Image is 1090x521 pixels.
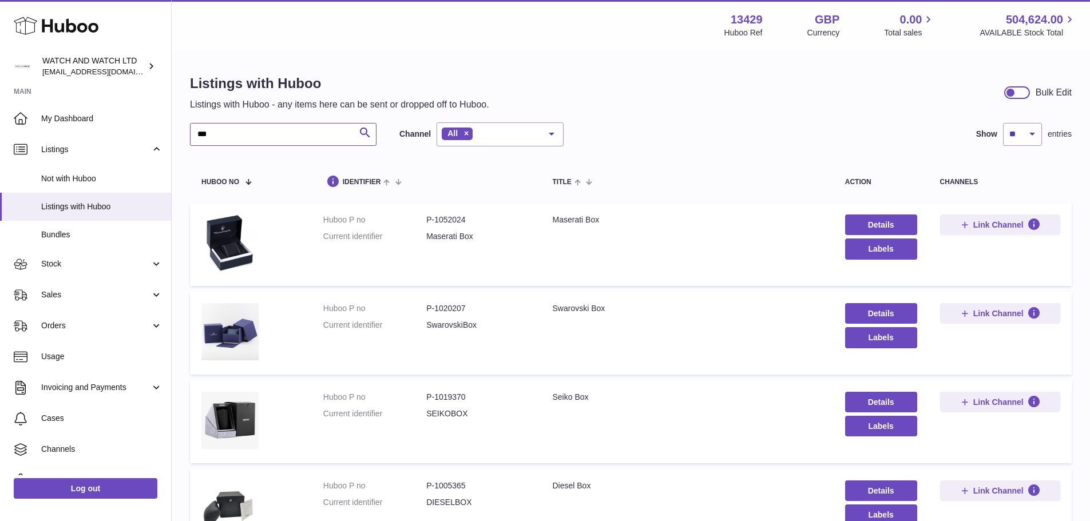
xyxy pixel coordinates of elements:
span: [EMAIL_ADDRESS][DOMAIN_NAME] [42,67,168,76]
span: Usage [41,351,162,362]
dd: DIESELBOX [426,497,529,508]
button: Labels [845,238,917,259]
span: 504,624.00 [1006,12,1063,27]
a: Log out [14,478,157,499]
div: Huboo Ref [724,27,763,38]
dd: P-1019370 [426,392,529,403]
span: Settings [41,475,162,486]
span: Channels [41,444,162,455]
label: Show [976,129,997,140]
span: Listings [41,144,150,155]
span: Invoicing and Payments [41,382,150,393]
dt: Huboo P no [323,303,426,314]
dd: Maserati Box [426,231,529,242]
a: Details [845,480,917,501]
img: Maserati Box [201,214,259,272]
span: identifier [343,178,381,186]
label: Channel [399,129,431,140]
span: Bundles [41,229,162,240]
strong: 13429 [731,12,763,27]
dt: Current identifier [323,408,426,419]
span: Sales [41,289,150,300]
div: Bulk Edit [1036,86,1072,99]
span: Link Channel [973,308,1024,319]
dd: P-1020207 [426,303,529,314]
span: Link Channel [973,486,1024,496]
span: Huboo no [201,178,239,186]
img: internalAdmin-13429@internal.huboo.com [14,58,31,75]
span: AVAILABLE Stock Total [980,27,1076,38]
button: Labels [845,327,917,348]
div: action [845,178,917,186]
div: Maserati Box [552,214,822,225]
a: Details [845,392,917,412]
dt: Huboo P no [323,392,426,403]
button: Link Channel [940,392,1060,412]
dt: Current identifier [323,231,426,242]
span: Total sales [884,27,935,38]
span: entries [1048,129,1072,140]
span: My Dashboard [41,113,162,124]
div: channels [940,178,1060,186]
span: title [552,178,571,186]
div: WATCH AND WATCH LTD [42,55,145,77]
div: Swarovski Box [552,303,822,314]
a: Details [845,214,917,235]
span: Link Channel [973,397,1024,407]
dd: SwarovskiBox [426,320,529,331]
div: Seiko Box [552,392,822,403]
span: All [447,129,458,138]
dd: P-1052024 [426,214,529,225]
dt: Huboo P no [323,214,426,225]
button: Labels [845,416,917,436]
img: Swarovski Box [201,303,259,360]
span: Not with Huboo [41,173,162,184]
button: Link Channel [940,303,1060,324]
img: Seiko Box [201,392,259,449]
div: Currency [807,27,840,38]
dd: P-1005365 [426,480,529,491]
span: Stock [41,258,150,269]
dt: Huboo P no [323,480,426,491]
dt: Current identifier [323,497,426,508]
strong: GBP [815,12,839,27]
span: Orders [41,320,150,331]
a: 0.00 Total sales [884,12,935,38]
h1: Listings with Huboo [190,74,489,93]
span: Link Channel [973,220,1024,230]
a: Details [845,303,917,324]
div: Diesel Box [552,480,822,491]
span: Listings with Huboo [41,201,162,212]
dt: Current identifier [323,320,426,331]
button: Link Channel [940,214,1060,235]
button: Link Channel [940,480,1060,501]
span: 0.00 [900,12,922,27]
dd: SEIKOBOX [426,408,529,419]
a: 504,624.00 AVAILABLE Stock Total [980,12,1076,38]
span: Cases [41,413,162,424]
p: Listings with Huboo - any items here can be sent or dropped off to Huboo. [190,98,489,111]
